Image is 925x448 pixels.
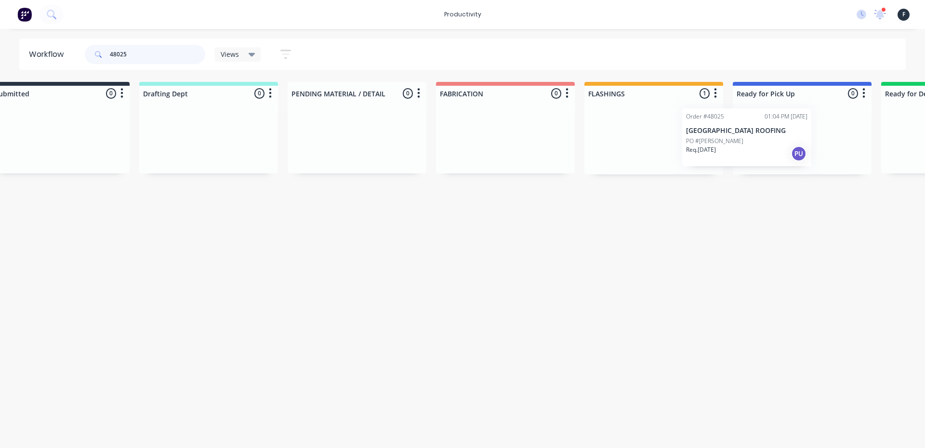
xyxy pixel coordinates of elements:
[221,49,239,59] span: Views
[17,7,32,22] img: Factory
[110,45,205,64] input: Search for orders...
[29,49,68,60] div: Workflow
[902,10,905,19] span: F
[439,7,486,22] div: productivity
